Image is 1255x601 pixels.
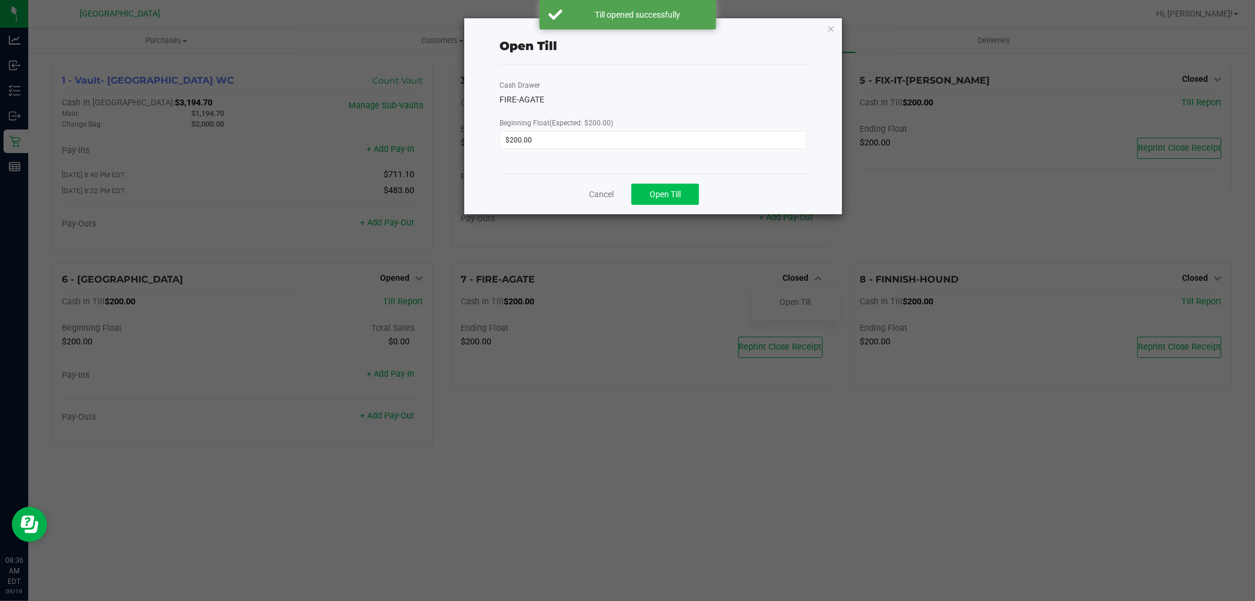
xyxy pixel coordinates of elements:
button: Open Till [631,184,699,205]
span: Beginning Float [500,119,613,127]
iframe: Resource center [12,507,47,542]
a: Cancel [589,188,614,201]
label: Cash Drawer [500,80,540,91]
div: FIRE-AGATE [500,94,807,106]
div: Open Till [500,37,557,55]
span: Open Till [650,190,681,199]
span: (Expected: $200.00) [550,119,613,127]
div: Till opened successfully [569,9,707,21]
